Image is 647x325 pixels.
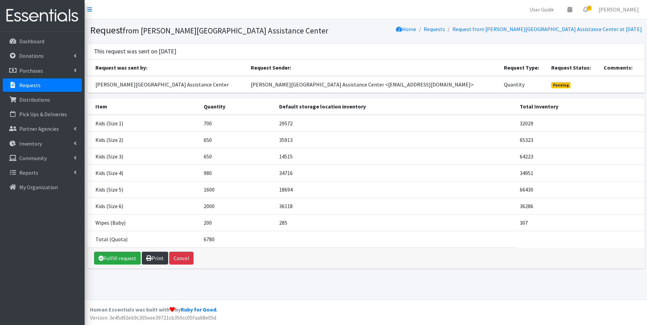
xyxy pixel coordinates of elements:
span: 5 [587,6,592,10]
th: Default storage location inventory [275,98,516,115]
td: 34951 [516,165,645,181]
td: 650 [200,131,275,148]
a: [PERSON_NAME] [593,3,644,16]
td: 6780 [200,231,275,247]
p: Community [19,155,47,161]
td: 650 [200,148,275,165]
a: Request from [PERSON_NAME][GEOGRAPHIC_DATA] Assistance Center at [DATE] [452,26,642,32]
td: 285 [275,214,516,231]
td: 32029 [516,115,645,132]
p: Requests [19,82,41,89]
p: Dashboard [19,38,44,45]
h1: Request [90,24,363,36]
a: User Guide [524,3,559,16]
th: Request Type: [500,59,547,76]
th: Comments: [600,59,645,76]
a: Requests [3,78,82,92]
a: Home [396,26,416,32]
p: Distributions [19,96,50,103]
td: 29572 [275,115,516,132]
p: Pick Ups & Deliveries [19,111,67,118]
a: Dashboard [3,34,82,48]
img: HumanEssentials [3,4,82,27]
td: Kids (Size 2) [87,131,200,148]
a: Ruby for Good [181,306,216,313]
a: Distributions [3,93,82,106]
td: 307 [516,214,645,231]
th: Item [87,98,200,115]
a: Fulfill request [94,252,141,265]
td: Kids (Size 5) [87,181,200,198]
td: 2000 [200,198,275,214]
p: Partner Agencies [19,125,59,132]
td: 980 [200,165,275,181]
a: Donations [3,49,82,62]
a: 5 [578,3,593,16]
td: Kids (Size 4) [87,165,200,181]
td: Kids (Size 3) [87,148,200,165]
th: Quantity [200,98,275,115]
td: [PERSON_NAME][GEOGRAPHIC_DATA] Assistance Center <[EMAIL_ADDRESS][DOMAIN_NAME]> [247,76,500,93]
small: from [PERSON_NAME][GEOGRAPHIC_DATA] Assistance Center [123,26,328,35]
p: Donations [19,52,44,59]
td: 18694 [275,181,516,198]
td: Total (Quota) [87,231,200,247]
h3: This request was sent on [DATE] [94,48,176,55]
td: 1600 [200,181,275,198]
a: Purchases [3,64,82,77]
td: 200 [200,214,275,231]
th: Request Status: [547,59,600,76]
strong: Human Essentials was built with by . [90,306,218,313]
p: Inventory [19,140,42,147]
a: Pick Ups & Deliveries [3,107,82,121]
td: Quantity [500,76,547,93]
td: Wipes (Baby) [87,214,200,231]
span: Pending [551,82,571,88]
td: 36118 [275,198,516,214]
td: 66430 [516,181,645,198]
a: My Organization [3,180,82,194]
a: Print [142,252,168,265]
a: Inventory [3,137,82,150]
p: My Organization [19,184,58,191]
td: [PERSON_NAME][GEOGRAPHIC_DATA] Assistance Center [87,76,247,93]
td: 14515 [275,148,516,165]
td: 36286 [516,198,645,214]
td: 65323 [516,131,645,148]
p: Purchases [19,67,43,74]
td: Kids (Size 1) [87,115,200,132]
th: Request was sent by: [87,59,247,76]
th: Total Inventory [516,98,645,115]
td: 64223 [516,148,645,165]
td: Kids (Size 6) [87,198,200,214]
td: 35913 [275,131,516,148]
p: Reports [19,169,38,176]
th: Request Sender: [247,59,500,76]
button: Cancel [169,252,194,265]
span: Version: 3e45d92eb9c305eee39721cb350cc05faa68e05d [90,314,216,321]
a: Partner Agencies [3,122,82,135]
a: Reports [3,166,82,179]
td: 700 [200,115,275,132]
td: 34716 [275,165,516,181]
a: Requests [424,26,445,32]
a: Community [3,151,82,165]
